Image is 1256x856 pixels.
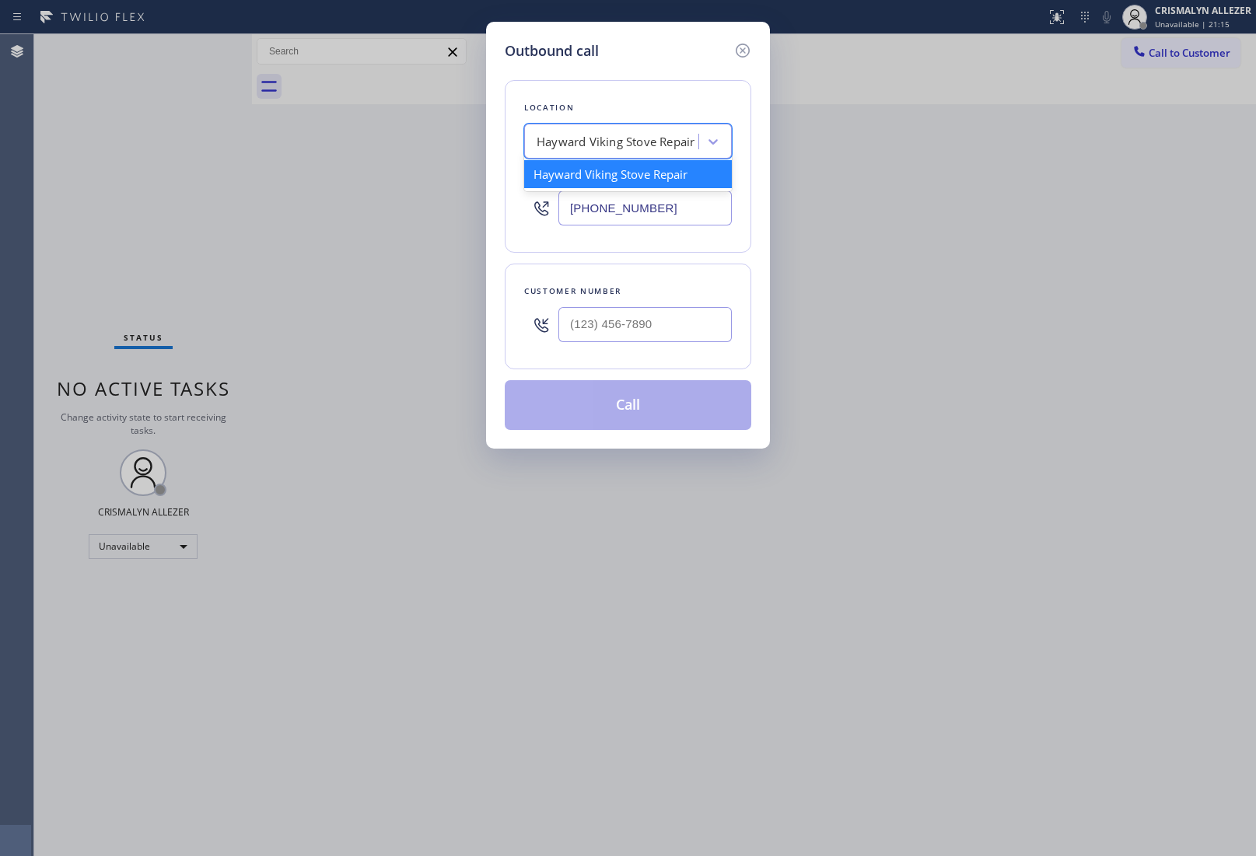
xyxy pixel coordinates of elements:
input: (123) 456-7890 [558,190,732,225]
input: (123) 456-7890 [558,307,732,342]
div: Customer number [524,283,732,299]
div: Location [524,100,732,116]
div: Hayward Viking Stove Repair [524,160,732,188]
div: Hayward Viking Stove Repair [537,133,694,151]
h5: Outbound call [505,40,599,61]
button: Call [505,380,751,430]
